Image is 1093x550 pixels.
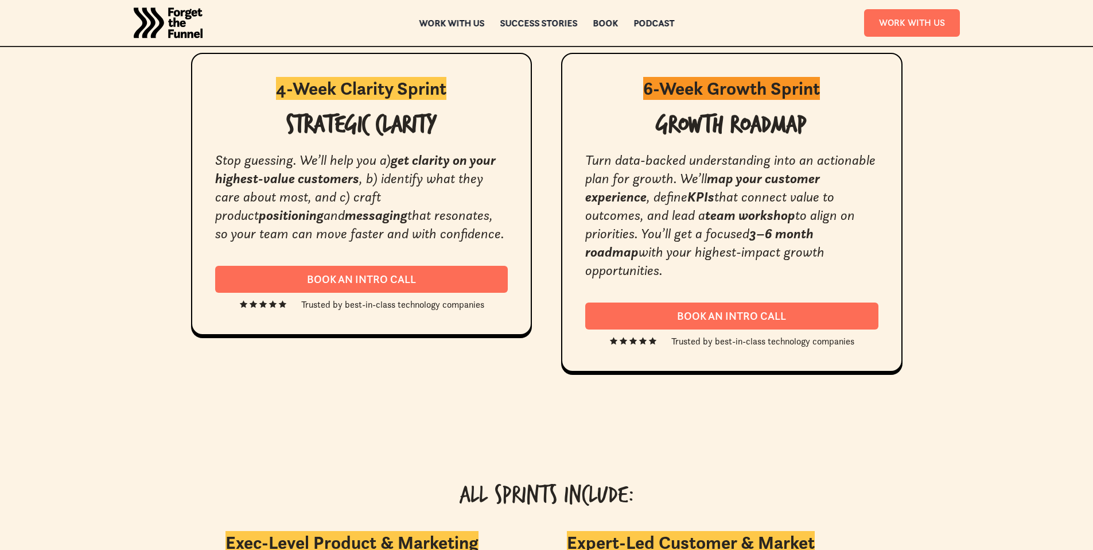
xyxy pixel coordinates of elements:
[599,309,865,323] div: Book an intro call
[585,225,814,261] em: 3–6 month roadmap
[215,152,496,187] em: get clarity on your highest-value customers
[585,207,855,242] em: to align on priorities. You’ll get a focused
[671,334,854,348] div: Trusted by best-in-class technology companies
[345,207,407,224] em: messaging
[419,19,484,27] a: Work with us
[215,152,391,169] em: Stop guessing. We’ll help you a)
[215,266,508,293] a: Book an intro call
[324,207,345,224] em: and
[705,207,795,224] em: team workshop
[585,152,876,187] em: Turn data-backed understanding into an actionable plan for growth. We’ll
[585,112,878,140] h1: Growth Roadmap
[259,207,324,224] em: positioning
[633,19,674,27] a: Podcast
[229,273,495,286] div: Book an intro call
[301,297,484,311] div: Trusted by best-in-class technology companies
[585,303,878,330] a: Book an intro call
[191,482,903,521] div: All Sprints Include:
[864,9,960,36] a: Work With Us
[643,77,820,100] strong: 6-Week Growth Sprint
[687,188,714,206] em: KPIs
[215,170,483,224] em: , b) identify what they care about most, and c) craft product
[647,188,687,206] em: , define
[215,207,504,242] em: that resonates, so your team can move faster and with confidence.
[593,19,618,27] a: Book
[585,188,834,224] em: that connect value to outcomes, and lead a
[500,19,577,27] a: Success Stories
[585,170,820,206] em: map your customer experience
[585,243,824,279] em: with your highest-impact growth opportunities.
[286,111,437,152] strong: Strategic Clarity
[276,77,446,100] strong: 4-Week Clarity Sprint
